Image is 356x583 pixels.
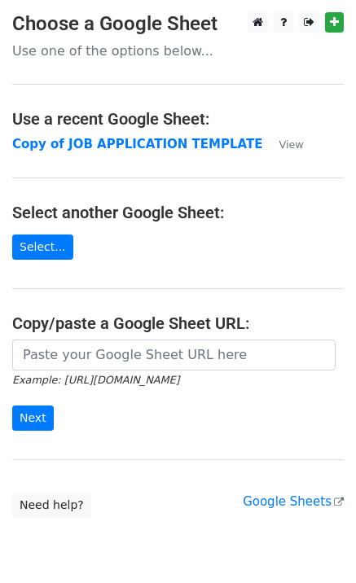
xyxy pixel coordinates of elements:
[243,494,344,509] a: Google Sheets
[12,340,336,370] input: Paste your Google Sheet URL here
[12,235,73,260] a: Select...
[12,12,344,36] h3: Choose a Google Sheet
[12,109,344,129] h4: Use a recent Google Sheet:
[275,505,356,583] iframe: Chat Widget
[12,137,263,151] a: Copy of JOB APPLICATION TEMPLATE
[12,493,91,518] a: Need help?
[12,313,344,333] h4: Copy/paste a Google Sheet URL:
[279,138,304,151] small: View
[12,42,344,59] p: Use one of the options below...
[263,137,304,151] a: View
[12,405,54,431] input: Next
[12,203,344,222] h4: Select another Google Sheet:
[12,374,179,386] small: Example: [URL][DOMAIN_NAME]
